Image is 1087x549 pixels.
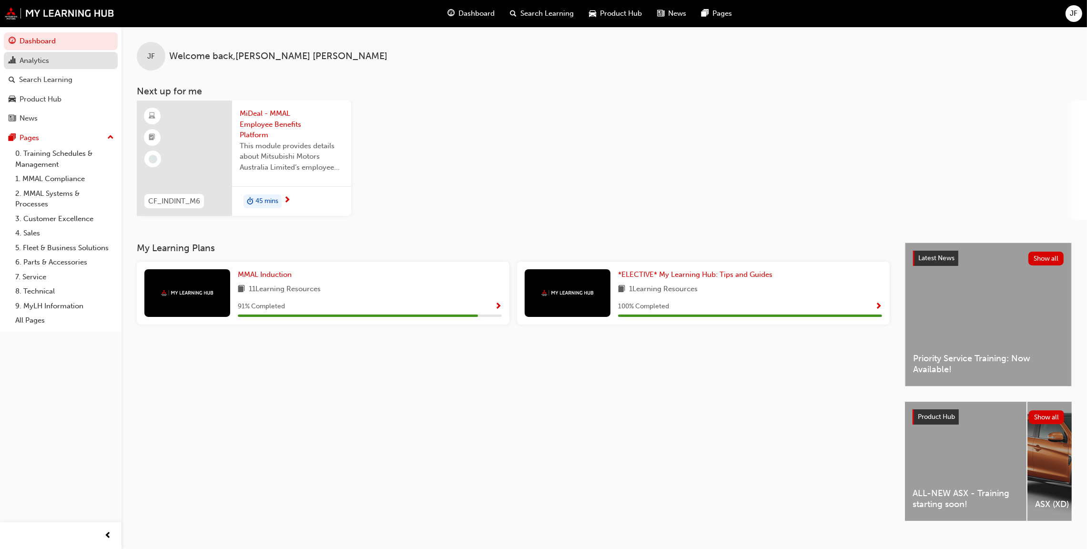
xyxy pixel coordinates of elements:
[148,196,200,207] span: CF_INDINT_M6
[238,269,295,280] a: MMAL Induction
[913,251,1064,266] a: Latest NewsShow all
[1029,410,1065,424] button: Show all
[669,8,687,19] span: News
[11,226,118,241] a: 4. Sales
[618,301,669,312] span: 100 % Completed
[238,284,245,295] span: book-icon
[913,488,1019,509] span: ALL-NEW ASX - Training starting soon!
[20,113,38,124] div: News
[905,402,1026,521] a: ALL-NEW ASX - Training starting soon!
[618,284,625,295] span: book-icon
[20,132,39,143] div: Pages
[19,74,72,85] div: Search Learning
[161,290,213,296] img: mmal
[9,37,16,46] span: guage-icon
[875,303,882,311] span: Show Progress
[105,530,112,542] span: prev-icon
[618,270,772,279] span: *ELECTIVE* My Learning Hub: Tips and Guides
[137,101,351,216] a: CF_INDINT_M6MiDeal - MMAL Employee Benefits PlatformThis module provides details about Mitsubishi...
[11,146,118,172] a: 0. Training Schedules & Management
[495,301,502,313] button: Show Progress
[4,110,118,127] a: News
[122,86,1087,97] h3: Next up for me
[4,32,118,50] a: Dashboard
[702,8,709,20] span: pages-icon
[11,270,118,285] a: 7. Service
[107,132,114,144] span: up-icon
[11,255,118,270] a: 6. Parts & Accessories
[913,409,1064,425] a: Product HubShow all
[247,195,254,208] span: duration-icon
[503,4,582,23] a: search-iconSearch Learning
[11,313,118,328] a: All Pages
[658,8,665,20] span: news-icon
[510,8,517,20] span: search-icon
[918,413,955,421] span: Product Hub
[9,134,16,142] span: pages-icon
[238,270,292,279] span: MMAL Induction
[1070,8,1078,19] span: JF
[589,8,597,20] span: car-icon
[11,172,118,186] a: 1. MMAL Compliance
[9,114,16,123] span: news-icon
[11,241,118,255] a: 5. Fleet & Business Solutions
[650,4,694,23] a: news-iconNews
[149,155,157,163] span: learningRecordVerb_NONE-icon
[240,108,344,141] span: MiDeal - MMAL Employee Benefits Platform
[913,353,1064,375] span: Priority Service Training: Now Available!
[4,71,118,89] a: Search Learning
[459,8,495,19] span: Dashboard
[147,51,155,62] span: JF
[5,7,114,20] img: mmal
[905,243,1072,386] a: Latest NewsShow allPriority Service Training: Now Available!
[11,186,118,212] a: 2. MMAL Systems & Processes
[600,8,642,19] span: Product Hub
[918,254,955,262] span: Latest News
[495,303,502,311] span: Show Progress
[11,299,118,314] a: 9. MyLH Information
[4,91,118,108] a: Product Hub
[255,196,278,207] span: 45 mins
[284,196,291,205] span: next-icon
[149,110,156,122] span: learningResourceType_ELEARNING-icon
[521,8,574,19] span: Search Learning
[20,55,49,66] div: Analytics
[137,243,890,254] h3: My Learning Plans
[541,290,594,296] img: mmal
[169,51,387,62] span: Welcome back , [PERSON_NAME] [PERSON_NAME]
[713,8,732,19] span: Pages
[11,284,118,299] a: 8. Technical
[4,30,118,129] button: DashboardAnalyticsSearch LearningProduct HubNews
[249,284,321,295] span: 11 Learning Resources
[11,212,118,226] a: 3. Customer Excellence
[1028,252,1064,265] button: Show all
[629,284,698,295] span: 1 Learning Resources
[875,301,882,313] button: Show Progress
[149,132,156,144] span: booktick-icon
[4,129,118,147] button: Pages
[618,269,776,280] a: *ELECTIVE* My Learning Hub: Tips and Guides
[1066,5,1082,22] button: JF
[448,8,455,20] span: guage-icon
[9,76,15,84] span: search-icon
[582,4,650,23] a: car-iconProduct Hub
[440,4,503,23] a: guage-iconDashboard
[240,141,344,173] span: This module provides details about Mitsubishi Motors Australia Limited’s employee benefits platfo...
[9,57,16,65] span: chart-icon
[694,4,740,23] a: pages-iconPages
[20,94,61,105] div: Product Hub
[4,52,118,70] a: Analytics
[9,95,16,104] span: car-icon
[238,301,285,312] span: 91 % Completed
